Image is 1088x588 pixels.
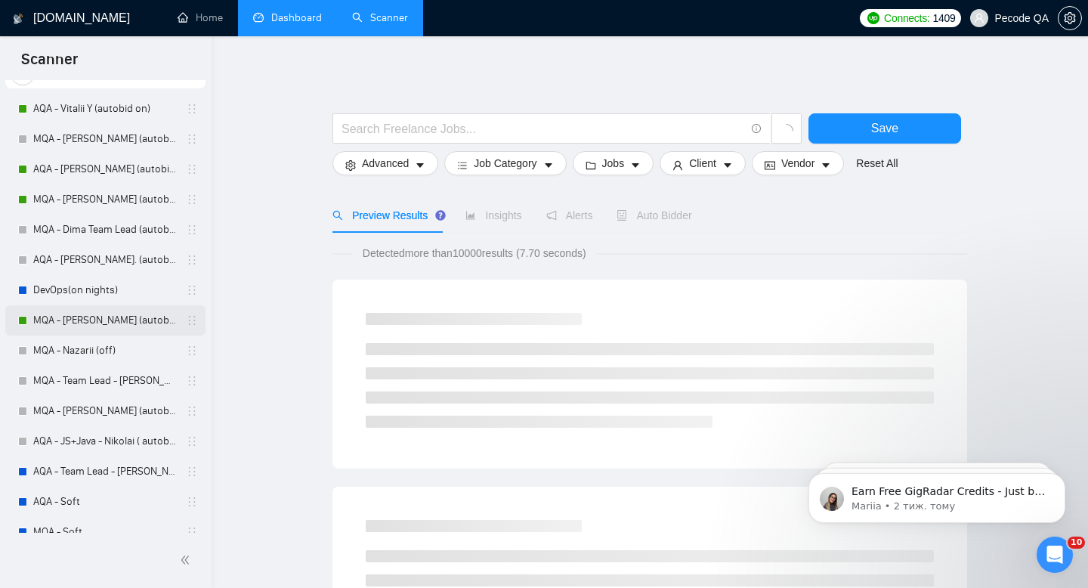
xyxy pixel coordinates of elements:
[884,10,929,26] span: Connects:
[186,103,198,115] span: holder
[586,159,596,171] span: folder
[186,496,198,508] span: holder
[33,396,177,426] a: MQA - [PERSON_NAME] (autobid off)
[186,163,198,175] span: holder
[780,124,793,138] span: loading
[253,11,322,24] a: dashboardDashboard
[546,209,593,221] span: Alerts
[33,305,177,336] a: MQA - [PERSON_NAME] (autobid Off)
[781,155,814,172] span: Vendor
[434,209,447,222] div: Tooltip anchor
[765,159,775,171] span: idcard
[33,517,177,547] a: MQA - Soft
[332,210,343,221] span: search
[444,151,566,175] button: barsJob Categorycaret-down
[186,466,198,478] span: holder
[630,159,641,171] span: caret-down
[474,155,536,172] span: Job Category
[573,151,654,175] button: folderJobscaret-down
[186,526,198,538] span: holder
[465,209,521,221] span: Insights
[546,210,557,221] span: notification
[186,193,198,206] span: holder
[33,215,177,245] a: MQA - Dima Team Lead (autobid on)
[871,119,898,138] span: Save
[362,155,409,172] span: Advanced
[457,159,468,171] span: bars
[465,210,476,221] span: area-chart
[1059,12,1081,24] span: setting
[33,487,177,517] a: AQA - Soft
[617,210,627,221] span: robot
[856,155,898,172] a: Reset All
[332,209,441,221] span: Preview Results
[689,155,716,172] span: Client
[9,48,90,80] span: Scanner
[543,159,554,171] span: caret-down
[932,10,955,26] span: 1409
[33,336,177,366] a: MQA - Nazarii (off)
[186,345,198,357] span: holder
[415,159,425,171] span: caret-down
[33,184,177,215] a: MQA - [PERSON_NAME] (autobid on)
[180,552,195,568] span: double-left
[186,284,198,296] span: holder
[974,13,984,23] span: user
[1058,6,1082,30] button: setting
[602,155,625,172] span: Jobs
[345,159,356,171] span: setting
[186,314,198,326] span: holder
[33,426,177,456] a: AQA - JS+Java - Nikolai ( autobid off)
[33,124,177,154] a: MQA - [PERSON_NAME] (autobid off )
[186,133,198,145] span: holder
[33,154,177,184] a: AQA - [PERSON_NAME] (autobid on)
[617,209,691,221] span: Auto Bidder
[186,435,198,447] span: holder
[752,151,844,175] button: idcardVendorcaret-down
[352,11,408,24] a: searchScanner
[178,11,223,24] a: homeHome
[33,366,177,396] a: MQA - Team Lead - [PERSON_NAME] (autobid night off) (28.03)
[33,94,177,124] a: AQA - Vitalii Y (autobid on)
[672,159,683,171] span: user
[1037,537,1073,573] iframe: Intercom live chat
[821,159,831,171] span: caret-down
[808,113,961,144] button: Save
[352,245,597,262] span: Detected more than 10000 results (7.70 seconds)
[660,151,746,175] button: userClientcaret-down
[13,7,23,31] img: logo
[867,12,879,24] img: upwork-logo.png
[186,375,198,387] span: holder
[332,151,438,175] button: settingAdvancedcaret-down
[33,456,177,487] a: AQA - Team Lead - [PERSON_NAME] (off)
[186,405,198,417] span: holder
[186,224,198,236] span: holder
[722,159,733,171] span: caret-down
[786,441,1088,547] iframe: Intercom notifications повідомлення
[186,254,198,266] span: holder
[752,124,762,134] span: info-circle
[342,119,745,138] input: Search Freelance Jobs...
[33,275,177,305] a: DevOps(on nights)
[1058,12,1082,24] a: setting
[33,245,177,275] a: AQA - [PERSON_NAME]. (autobid off day)
[1068,537,1085,549] span: 10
